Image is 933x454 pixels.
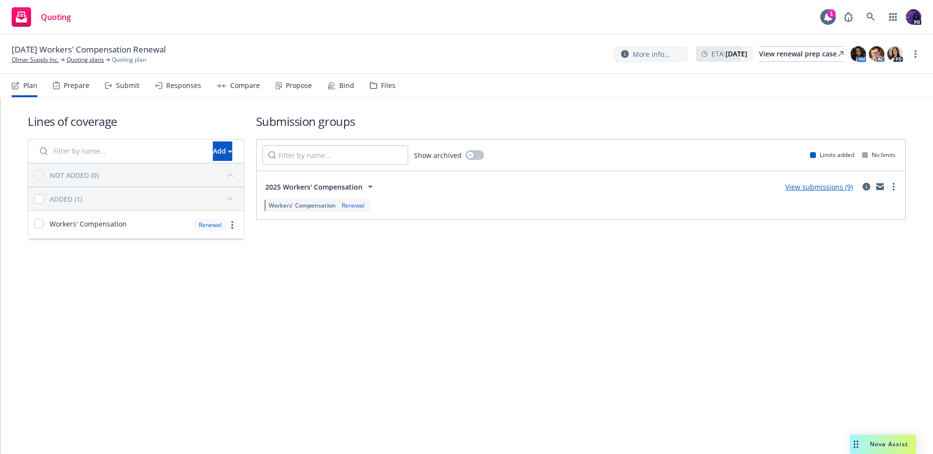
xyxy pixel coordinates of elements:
[810,151,854,159] div: Limits added
[874,181,886,192] a: mail
[230,82,260,89] div: Compare
[67,55,104,64] a: Quoting plans
[850,435,862,454] div: Drag to move
[50,191,238,207] button: ADDED (1)
[340,201,366,210] div: Renewal
[286,82,312,89] div: Propose
[262,177,379,196] button: 2025 Workers' Compensation
[50,170,99,180] div: NOT ADDED (0)
[8,3,75,31] a: Quoting
[262,145,408,165] input: Filter by name...
[861,7,881,27] a: Search
[381,82,396,89] div: Files
[194,219,226,231] div: Renewal
[256,113,906,129] h1: Submission groups
[633,49,670,59] span: More info...
[50,167,238,183] button: NOT ADDED (0)
[23,82,37,89] div: Plan
[906,9,921,25] img: photo
[613,46,688,62] button: More info...
[726,49,747,58] strong: [DATE]
[883,7,903,27] a: Switch app
[711,49,747,59] span: ETA :
[827,9,836,18] div: 1
[888,181,899,192] a: more
[414,150,462,160] span: Show archived
[50,194,82,204] div: ADDED (1)
[759,46,844,62] a: View renewal prep case
[213,141,232,161] button: Add
[850,46,866,62] img: photo
[869,46,884,62] img: photo
[226,219,238,231] a: more
[64,82,89,89] div: Prepare
[265,182,363,192] span: 2025 Workers' Compensation
[839,7,858,27] a: Report a Bug
[116,82,139,89] div: Submit
[28,113,244,129] h1: Lines of coverage
[213,142,232,160] div: Add
[759,47,844,61] div: View renewal prep case
[166,82,201,89] div: Responses
[785,182,853,192] a: View submissions (9)
[887,46,903,62] img: photo
[41,13,71,21] span: Quoting
[862,151,896,159] div: No limits
[861,181,872,192] a: circleInformation
[12,44,166,55] span: [DATE] Workers' Compensation Renewal
[850,435,916,454] button: Nova Assist
[870,440,908,448] span: Nova Assist
[34,141,207,161] input: Filter by name...
[12,55,59,64] a: Olmar Supply Inc.
[910,48,921,60] a: more
[112,55,146,64] span: Quoting plan
[50,219,127,229] span: Workers' Compensation
[339,82,354,89] div: Bind
[269,201,336,210] span: Workers' Compensation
